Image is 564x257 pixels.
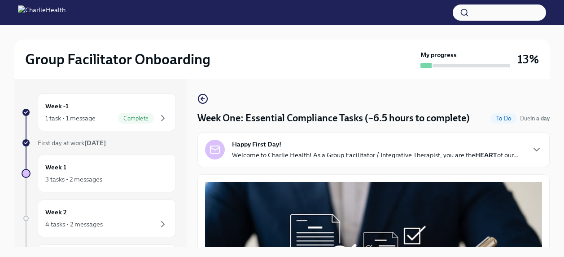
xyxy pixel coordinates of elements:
strong: [DATE] [84,139,106,147]
strong: My progress [420,50,457,59]
span: First day at work [38,139,106,147]
span: To Do [491,115,516,122]
strong: in a day [530,115,550,122]
a: Week 13 tasks • 2 messages [22,155,176,192]
strong: Happy First Day! [232,140,281,149]
h6: Week -1 [45,101,69,111]
h3: 13% [517,51,539,67]
div: 3 tasks • 2 messages [45,175,102,184]
h4: Week One: Essential Compliance Tasks (~6.5 hours to complete) [197,111,470,125]
span: Complete [118,115,154,122]
h2: Group Facilitator Onboarding [25,50,210,68]
span: Due [520,115,550,122]
span: October 6th, 2025 10:00 [520,114,550,123]
strong: HEART [475,151,497,159]
a: First day at work[DATE] [22,138,176,147]
img: CharlieHealth [18,5,66,20]
div: 1 task • 1 message [45,114,96,123]
a: Week 24 tasks • 2 messages [22,199,176,237]
h6: Week 1 [45,162,66,172]
div: 4 tasks • 2 messages [45,220,103,229]
h6: Week 2 [45,207,67,217]
a: Week -11 task • 1 messageComplete [22,93,176,131]
p: Welcome to Charlie Health! As a Group Facilitator / Integrative Therapist, you are the of our... [232,151,519,160]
